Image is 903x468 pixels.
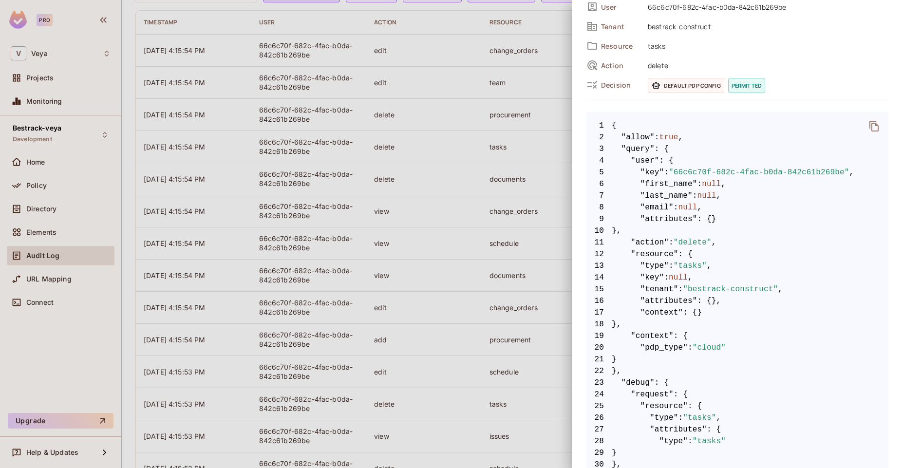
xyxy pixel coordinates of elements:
span: 4 [586,155,612,167]
span: 29 [586,447,612,459]
span: , [721,178,726,190]
span: , [707,260,712,272]
span: "cloud" [693,342,726,354]
span: : [669,237,674,248]
span: "action" [631,237,669,248]
span: : {} [697,213,716,225]
span: : [674,202,678,213]
span: Decision [601,80,640,90]
span: , [712,237,716,248]
span: : { [655,377,669,389]
span: 16 [586,295,612,307]
span: "type" [650,412,678,424]
span: "bestrack-construct" [683,283,778,295]
span: , [716,412,721,424]
span: : [664,272,669,283]
span: "attributes" [650,424,707,435]
span: true [659,131,678,143]
span: 11 [586,237,612,248]
span: "pdp_type" [640,342,688,354]
span: "tasks" [674,260,707,272]
span: "resource" [631,248,678,260]
span: : [688,435,693,447]
span: Tenant [601,22,640,31]
span: bestrack-construct [643,20,888,32]
span: }, [586,225,888,237]
span: : [678,283,683,295]
span: Action [601,61,640,70]
span: "resource" [640,400,688,412]
span: delete [643,59,888,71]
span: Default PDP config [648,78,724,93]
span: "email" [640,202,674,213]
span: 66c6c70f-682c-4fac-b0da-842c61b269be [643,1,888,13]
span: : {}, [697,295,721,307]
span: tasks [643,40,888,52]
span: "key" [640,167,664,178]
span: , [849,167,854,178]
span: 15 [586,283,612,295]
span: "tasks" [693,435,726,447]
button: delete [863,114,886,138]
span: : { [707,424,721,435]
span: , [697,202,702,213]
span: 23 [586,377,612,389]
span: 10 [586,225,612,237]
span: : [688,342,693,354]
span: : { [688,400,702,412]
span: 21 [586,354,612,365]
span: : [664,167,669,178]
span: 3 [586,143,612,155]
span: : { [674,330,688,342]
span: 5 [586,167,612,178]
span: 9 [586,213,612,225]
span: 17 [586,307,612,318]
span: "query" [621,143,655,155]
span: "first_name" [640,178,697,190]
span: 12 [586,248,612,260]
span: "type" [659,435,688,447]
span: 1 [586,120,612,131]
span: : [697,178,702,190]
span: 14 [586,272,612,283]
span: , [716,190,721,202]
span: 27 [586,424,612,435]
span: null [678,202,697,213]
span: "66c6c70f-682c-4fac-b0da-842c61b269be" [669,167,849,178]
span: "attributes" [640,295,697,307]
span: "delete" [674,237,712,248]
span: : [693,190,697,202]
span: "allow" [621,131,655,143]
span: User [601,2,640,12]
span: 8 [586,202,612,213]
span: "type" [640,260,669,272]
span: "context" [631,330,674,342]
span: 22 [586,365,612,377]
span: , [688,272,693,283]
span: : { [674,389,688,400]
span: 6 [586,178,612,190]
span: null [669,272,688,283]
span: : { [678,248,693,260]
span: }, [586,318,888,330]
span: : {} [683,307,702,318]
span: "key" [640,272,664,283]
span: "request" [631,389,674,400]
span: : { [655,143,669,155]
span: "tenant" [640,283,678,295]
span: 2 [586,131,612,143]
span: : [655,131,659,143]
span: "attributes" [640,213,697,225]
span: 28 [586,435,612,447]
span: } [586,354,888,365]
span: 20 [586,342,612,354]
span: 18 [586,318,612,330]
span: "last_name" [640,190,693,202]
span: permitted [728,78,765,93]
span: 7 [586,190,612,202]
span: Resource [601,41,640,51]
span: "context" [640,307,683,318]
span: { [612,120,617,131]
span: }, [586,365,888,377]
span: 13 [586,260,612,272]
